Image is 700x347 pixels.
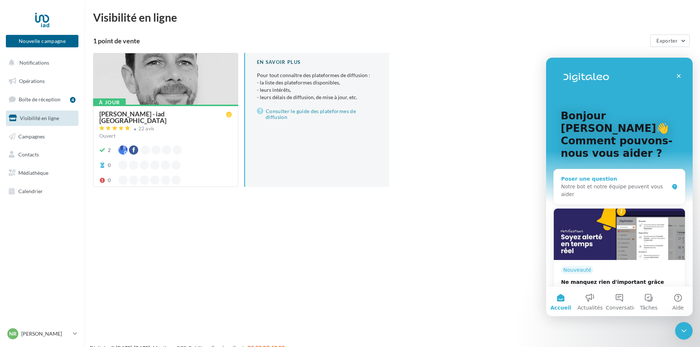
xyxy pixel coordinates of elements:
iframe: Intercom live chat [546,58,693,316]
span: Visibilité en ligne [20,115,59,121]
span: Médiathèque [18,170,48,176]
iframe: Intercom live chat [675,322,693,340]
li: - leurs intérêts, [257,86,377,94]
span: Conversations [60,247,96,253]
p: [PERSON_NAME] [21,330,70,337]
div: 0 [108,177,111,184]
span: Accueil [4,247,25,253]
a: Consulter le guide des plateformes de diffusion [257,107,377,122]
span: Actualités [31,247,56,253]
a: Boîte de réception4 [4,91,80,107]
div: Ne manquez rien d'important grâce à l'onglet "Notifications" 🔔 [15,221,118,236]
span: Exporter [656,37,678,44]
div: À jour [93,98,126,106]
span: Ouvert [99,133,115,139]
a: NR [PERSON_NAME] [6,327,78,341]
button: Conversations [59,229,88,259]
a: Opérations [4,73,80,89]
span: Opérations [19,78,45,84]
div: Nouveauté [15,208,47,216]
a: Campagnes [4,129,80,144]
span: Tâches [94,247,111,253]
a: Contacts [4,147,80,162]
div: 22 avis [139,126,155,131]
button: Tâches [88,229,117,259]
div: [PERSON_NAME] - iad [GEOGRAPHIC_DATA] [99,111,226,124]
div: Visibilité en ligne [93,12,691,23]
span: Calendrier [18,188,43,194]
img: Ne manquez rien d'important grâce à l'onglet "Notifications" 🔔 [8,151,139,202]
button: Aide [117,229,147,259]
button: Nouvelle campagne [6,35,78,47]
span: Aide [126,247,138,253]
li: - leurs délais de diffusion, de mise à jour, etc. [257,94,377,101]
button: Notifications [4,55,77,71]
div: 4 [70,97,75,103]
div: 2 [108,147,111,154]
span: Campagnes [18,133,45,139]
span: NR [9,330,16,337]
a: Calendrier [4,184,80,199]
button: Actualités [29,229,59,259]
div: Fermer [126,12,139,25]
span: Contacts [18,151,39,158]
div: 0 [108,162,111,169]
a: Visibilité en ligne [4,111,80,126]
span: Notifications [19,59,49,66]
a: 22 avis [99,125,232,134]
a: Médiathèque [4,165,80,181]
div: Ne manquez rien d'important grâce à l'onglet "Notifications" 🔔NouveautéNe manquez rien d'importan... [7,151,139,259]
div: 1 point de vente [93,37,647,44]
div: En savoir plus [257,59,377,66]
span: Boîte de réception [19,96,60,102]
li: - la liste des plateformes disponibles, [257,79,377,86]
p: Pour tout connaître des plateformes de diffusion : [257,72,377,101]
button: Exporter [650,35,690,47]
